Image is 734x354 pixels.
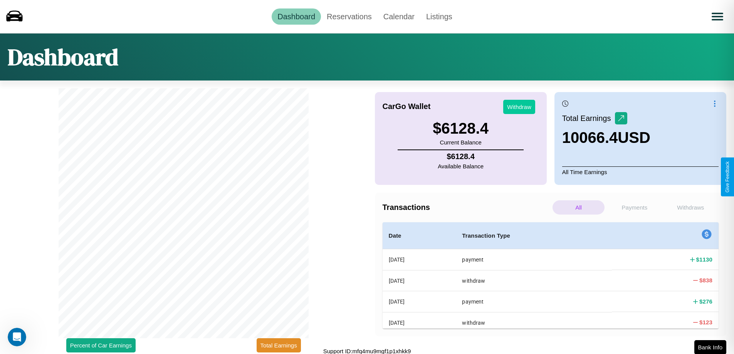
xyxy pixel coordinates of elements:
[725,161,730,193] div: Give Feedback
[383,249,456,270] th: [DATE]
[456,270,612,291] th: withdraw
[383,291,456,312] th: [DATE]
[699,276,712,284] h4: $ 838
[378,8,420,25] a: Calendar
[8,41,118,73] h1: Dashboard
[462,231,606,240] h4: Transaction Type
[562,111,615,125] p: Total Earnings
[383,102,431,111] h4: CarGo Wallet
[257,338,301,352] button: Total Earnings
[8,328,26,346] iframe: Intercom live chat
[608,200,660,215] p: Payments
[562,166,719,177] p: All Time Earnings
[383,203,551,212] h4: Transactions
[66,338,136,352] button: Percent of Car Earnings
[321,8,378,25] a: Reservations
[707,6,728,27] button: Open menu
[699,297,712,305] h4: $ 276
[562,129,650,146] h3: 10066.4 USD
[456,312,612,333] th: withdraw
[503,100,535,114] button: Withdraw
[433,120,489,137] h3: $ 6128.4
[699,318,712,326] h4: $ 123
[438,152,484,161] h4: $ 6128.4
[272,8,321,25] a: Dashboard
[665,200,717,215] p: Withdraws
[389,231,450,240] h4: Date
[456,291,612,312] th: payment
[433,137,489,148] p: Current Balance
[383,270,456,291] th: [DATE]
[438,161,484,171] p: Available Balance
[420,8,458,25] a: Listings
[696,255,712,263] h4: $ 1130
[553,200,605,215] p: All
[383,312,456,333] th: [DATE]
[456,249,612,270] th: payment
